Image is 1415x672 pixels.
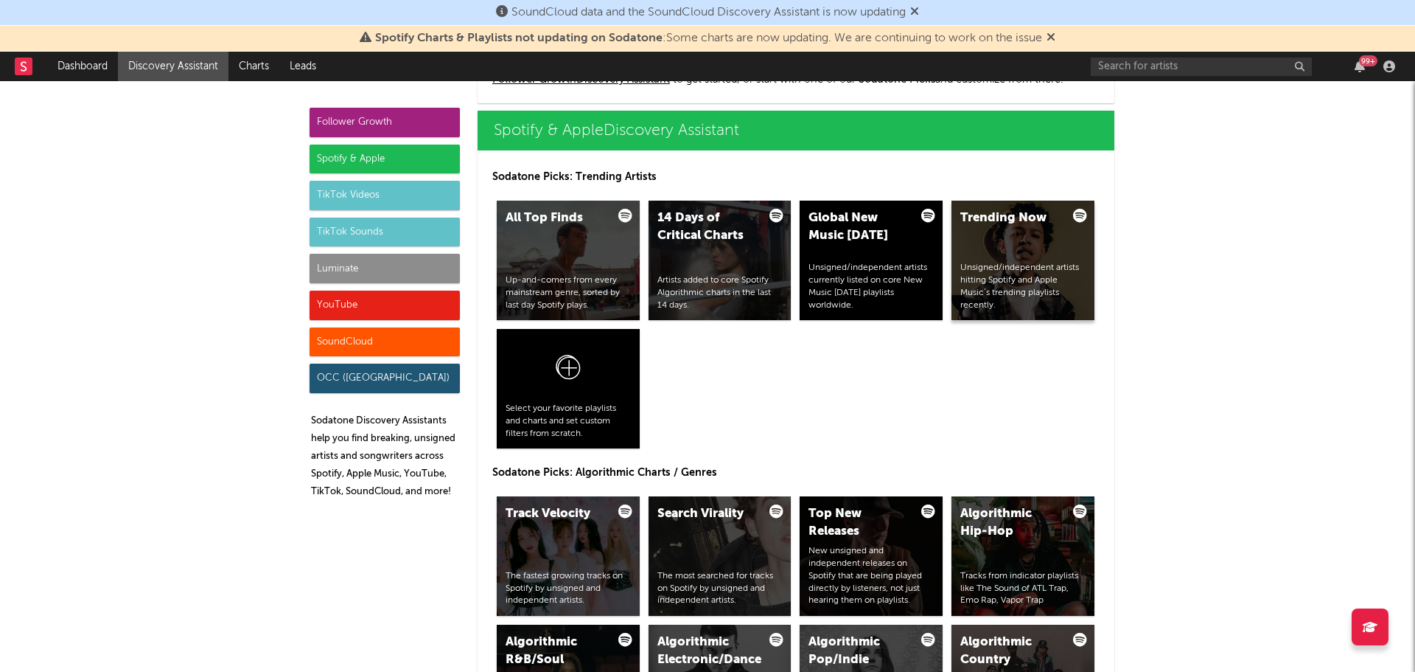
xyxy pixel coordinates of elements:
[1355,60,1365,72] button: 99+
[1047,32,1055,44] span: Dismiss
[506,274,631,311] div: Up-and-comers from every mainstream genre, sorted by last day Spotify plays.
[960,570,1086,607] div: Tracks from indicator playlists like The Sound of ATL Trap, Emo Rap, Vapor Trap
[951,496,1094,616] a: Algorithmic Hip-HopTracks from indicator playlists like The Sound of ATL Trap, Emo Rap, Vapor Trap
[310,364,460,393] div: OCC ([GEOGRAPHIC_DATA])
[492,464,1100,482] p: Sodatone Picks: Algorithmic Charts / Genres
[47,52,118,81] a: Dashboard
[657,209,758,245] div: 14 Days of Critical Charts
[310,181,460,210] div: TikTok Videos
[310,218,460,247] div: TikTok Sounds
[1091,58,1312,76] input: Search for artists
[118,52,228,81] a: Discovery Assistant
[492,168,1100,186] p: Sodatone Picks: Trending Artists
[960,262,1086,311] div: Unsigned/independent artists hitting Spotify and Apple Music’s trending playlists recently.
[808,634,909,669] div: Algorithmic Pop/Indie
[310,328,460,357] div: SoundCloud
[960,505,1061,541] div: Algorithmic Hip-Hop
[497,496,640,616] a: Track VelocityThe fastest growing tracks on Spotify by unsigned and independent artists.
[310,108,460,137] div: Follower Growth
[506,209,606,227] div: All Top Finds
[506,505,606,523] div: Track Velocity
[310,254,460,283] div: Luminate
[657,274,783,311] div: Artists added to core Spotify Algorithmic charts in the last 14 days.
[311,412,460,501] p: Sodatone Discovery Assistants help you find breaking, unsigned artists and songwriters across Spo...
[478,111,1114,150] a: Spotify & AppleDiscovery Assistant
[511,7,906,18] span: SoundCloud data and the SoundCloud Discovery Assistant is now updating
[375,32,663,44] span: Spotify Charts & Playlists not updating on Sodatone
[279,52,326,81] a: Leads
[310,291,460,320] div: YouTube
[800,201,943,320] a: Global New Music [DATE]Unsigned/independent artists currently listed on core New Music [DATE] pla...
[497,329,640,448] a: Select your favorite playlists and charts and set custom filters from scratch.
[649,496,792,616] a: Search ViralityThe most searched for tracks on Spotify by unsigned and independent artists.
[657,634,758,669] div: Algorithmic Electronic/Dance
[800,496,943,616] a: Top New ReleasesNew unsigned and independent releases on Spotify that are being played directly b...
[951,201,1094,320] a: Trending NowUnsigned/independent artists hitting Spotify and Apple Music’s trending playlists rec...
[649,201,792,320] a: 14 Days of Critical ChartsArtists added to core Spotify Algorithmic charts in the last 14 days.
[497,201,640,320] a: All Top FindsUp-and-comers from every mainstream genre, sorted by last day Spotify plays.
[808,505,909,541] div: Top New Releases
[506,570,631,607] div: The fastest growing tracks on Spotify by unsigned and independent artists.
[1359,55,1377,66] div: 99 +
[375,32,1042,44] span: : Some charts are now updating. We are continuing to work on the issue
[228,52,279,81] a: Charts
[657,570,783,607] div: The most searched for tracks on Spotify by unsigned and independent artists.
[960,634,1061,669] div: Algorithmic Country
[492,75,670,85] a: Follower GrowthDiscovery Assistant
[910,7,919,18] span: Dismiss
[859,75,935,85] span: Sodatone Picks
[506,634,606,669] div: Algorithmic R&B/Soul
[808,262,934,311] div: Unsigned/independent artists currently listed on core New Music [DATE] playlists worldwide.
[960,209,1061,227] div: Trending Now
[657,505,758,523] div: Search Virality
[506,403,631,440] div: Select your favorite playlists and charts and set custom filters from scratch.
[808,545,934,607] div: New unsigned and independent releases on Spotify that are being played directly by listeners, not...
[808,209,909,245] div: Global New Music [DATE]
[310,145,460,174] div: Spotify & Apple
